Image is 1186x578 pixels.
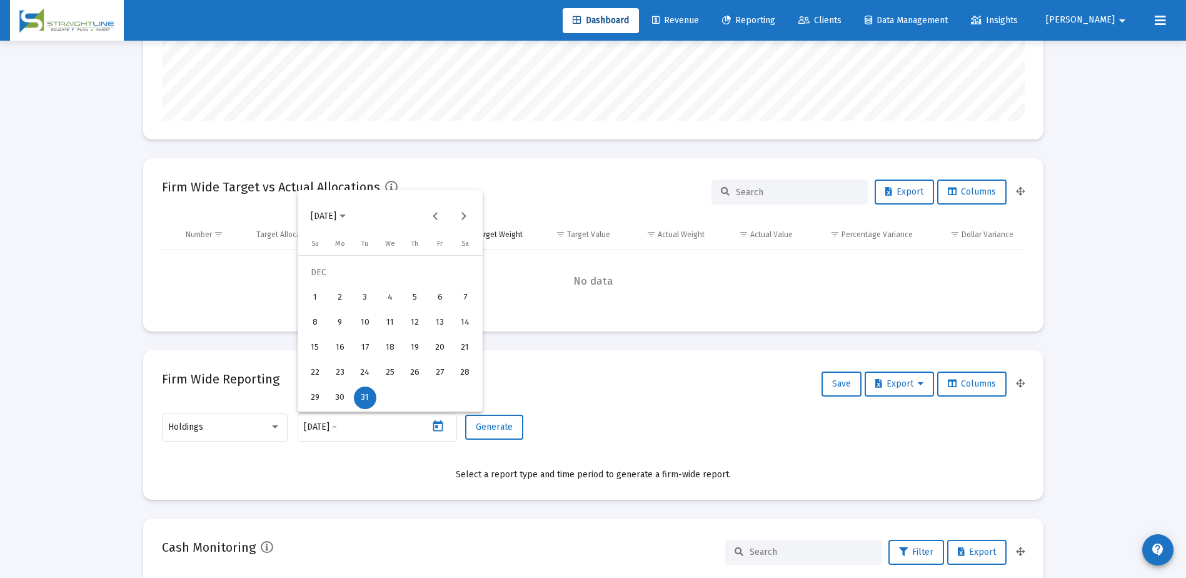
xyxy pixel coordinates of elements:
button: 2024-12-04 [378,285,403,310]
button: 2024-12-01 [303,285,328,310]
button: 2024-12-21 [453,335,478,360]
div: 20 [429,337,451,359]
div: 12 [404,312,426,334]
span: We [385,240,395,248]
button: 2024-12-30 [328,385,353,410]
button: Previous month [423,204,448,229]
button: 2024-12-16 [328,335,353,360]
span: Sa [461,240,469,248]
div: 29 [304,387,326,409]
button: 2024-12-23 [328,360,353,385]
button: 2024-12-15 [303,335,328,360]
button: 2024-12-14 [453,310,478,335]
button: 2024-12-26 [403,360,428,385]
div: 31 [354,387,376,409]
div: 9 [329,312,351,334]
div: 19 [404,337,426,359]
div: 11 [379,312,401,334]
button: 2024-12-12 [403,310,428,335]
div: 1 [304,286,326,309]
div: 26 [404,362,426,384]
button: 2024-12-09 [328,310,353,335]
button: 2024-12-08 [303,310,328,335]
div: 3 [354,286,376,309]
span: [DATE] [311,211,336,221]
div: 27 [429,362,451,384]
div: 24 [354,362,376,384]
div: 10 [354,312,376,334]
button: 2024-12-24 [353,360,378,385]
button: 2024-12-02 [328,285,353,310]
button: 2024-12-03 [353,285,378,310]
button: 2024-12-13 [428,310,453,335]
div: 2 [329,286,351,309]
span: Su [311,240,319,248]
span: Tu [361,240,368,248]
td: DEC [303,260,478,285]
button: 2024-12-29 [303,385,328,410]
div: 25 [379,362,401,384]
div: 4 [379,286,401,309]
button: 2024-12-31 [353,385,378,410]
button: 2024-12-27 [428,360,453,385]
button: 2024-12-07 [453,285,478,310]
button: 2024-12-28 [453,360,478,385]
div: 23 [329,362,351,384]
button: 2024-12-22 [303,360,328,385]
button: Next month [451,204,476,229]
span: Fr [437,240,443,248]
div: 7 [454,286,476,309]
span: Th [411,240,418,248]
button: 2024-12-25 [378,360,403,385]
button: 2024-12-17 [353,335,378,360]
div: 28 [454,362,476,384]
div: 13 [429,312,451,334]
div: 18 [379,337,401,359]
button: 2024-12-19 [403,335,428,360]
div: 21 [454,337,476,359]
div: 8 [304,312,326,334]
div: 30 [329,387,351,409]
span: Mo [335,240,345,248]
button: 2024-12-11 [378,310,403,335]
div: 14 [454,312,476,334]
button: Choose month and year [301,204,356,229]
button: 2024-12-20 [428,335,453,360]
div: 17 [354,337,376,359]
button: 2024-12-10 [353,310,378,335]
div: 5 [404,286,426,309]
button: 2024-12-05 [403,285,428,310]
div: 6 [429,286,451,309]
button: 2024-12-06 [428,285,453,310]
div: 15 [304,337,326,359]
div: 22 [304,362,326,384]
div: 16 [329,337,351,359]
button: 2024-12-18 [378,335,403,360]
